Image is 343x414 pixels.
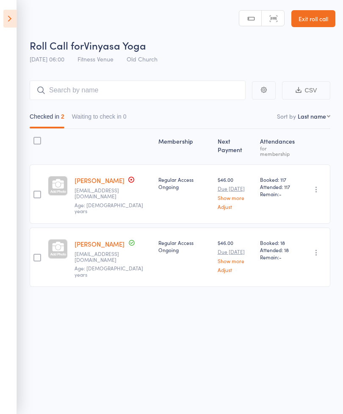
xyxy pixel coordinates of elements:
[123,113,127,120] div: 0
[75,176,124,185] a: [PERSON_NAME]
[218,267,253,272] a: Adjust
[260,246,296,253] span: Attended: 18
[257,133,299,161] div: Atten­dances
[75,201,143,214] span: Age: [DEMOGRAPHIC_DATA] years
[30,81,246,100] input: Search by name
[75,264,143,278] span: Age: [DEMOGRAPHIC_DATA] years
[218,258,253,264] a: Show more
[127,55,158,63] span: Old Church
[282,81,330,100] button: CSV
[260,176,296,183] span: Booked: 117
[277,112,296,120] label: Sort by
[75,239,124,248] a: [PERSON_NAME]
[218,204,253,209] a: Adjust
[30,38,84,52] span: Roll Call for
[218,186,253,192] small: Due [DATE]
[260,145,296,156] div: for membership
[260,253,296,261] span: Remain:
[158,239,210,253] div: Regular Access Ongoing
[218,249,253,255] small: Due [DATE]
[214,133,257,161] div: Next Payment
[155,133,214,161] div: Membership
[77,55,113,63] span: Fitness Venue
[75,187,130,200] small: jono978@hotmail.com
[279,253,282,261] span: -
[260,190,296,197] span: Remain:
[218,176,253,209] div: $46.00
[279,190,282,197] span: -
[291,10,335,27] a: Exit roll call
[298,112,326,120] div: Last name
[84,38,146,52] span: Vinyasa Yoga
[30,109,64,128] button: Checked in2
[61,113,64,120] div: 2
[75,251,130,263] small: Carojagalla@gmail.com
[260,239,296,246] span: Booked: 18
[260,183,296,190] span: Attended: 117
[72,109,127,128] button: Waiting to check in0
[158,176,210,190] div: Regular Access Ongoing
[218,195,253,200] a: Show more
[218,239,253,272] div: $46.00
[30,55,64,63] span: [DATE] 06:00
